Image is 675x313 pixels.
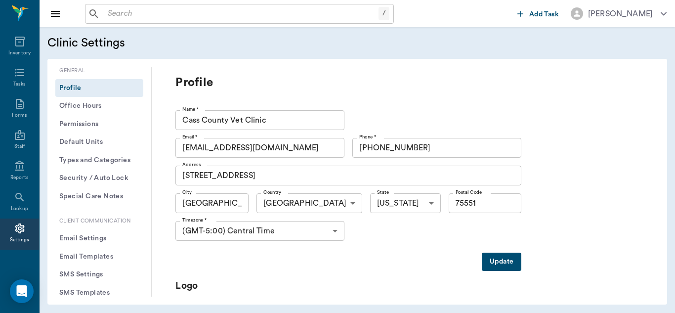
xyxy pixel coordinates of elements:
button: SMS Templates [55,284,143,302]
button: Add Task [513,4,563,23]
p: Profile [175,75,571,90]
label: Country [263,189,282,196]
div: / [379,7,389,20]
h5: Clinic Settings [47,35,307,51]
label: Email * [182,134,198,140]
button: Update [482,253,521,271]
label: Phone * [359,134,376,140]
div: Staff [14,143,25,150]
button: Permissions [55,115,143,134]
label: City [182,189,192,196]
label: Address [182,161,201,168]
div: Settings [10,236,30,244]
div: [US_STATE] [370,193,441,213]
label: State [377,189,389,196]
div: [GEOGRAPHIC_DATA] [256,193,362,213]
input: Search [104,7,379,21]
button: Email Templates [55,248,143,266]
input: 12345-6789 [449,193,522,213]
button: Office Hours [55,97,143,115]
label: Postal Code [456,189,482,196]
p: Logo [175,279,274,293]
div: [PERSON_NAME] [588,8,653,20]
div: Forms [12,112,27,119]
button: SMS Settings [55,266,143,284]
p: Client Communication [55,217,143,225]
div: (GMT-5:00) Central Time [175,221,344,241]
button: Security / Auto Lock [55,169,143,187]
button: Types and Categories [55,151,143,170]
button: Special Care Notes [55,187,143,206]
button: Close drawer [45,4,65,24]
button: Email Settings [55,229,143,248]
div: Lookup [11,205,28,213]
div: Tasks [13,81,26,88]
label: Timezone * [182,217,207,224]
button: [PERSON_NAME] [563,4,675,23]
p: General [55,67,143,75]
button: Default Units [55,133,143,151]
button: Profile [55,79,143,97]
label: Name * [182,106,199,113]
div: Inventory [8,49,31,57]
div: Open Intercom Messenger [10,279,34,303]
div: Reports [10,174,29,181]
